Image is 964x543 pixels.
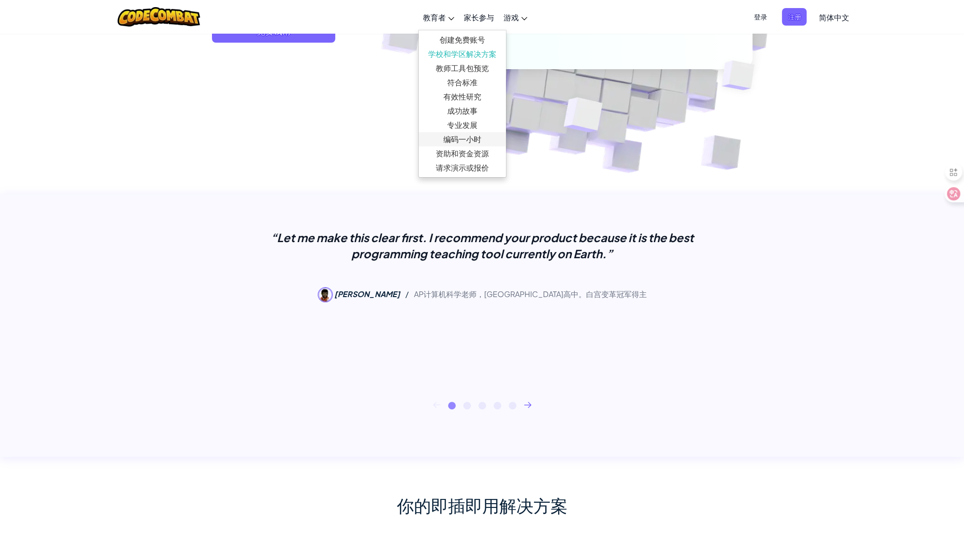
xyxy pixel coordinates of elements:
[419,104,506,118] a: 成功故事
[459,4,499,30] a: 家长参与
[419,61,506,75] a: 教师工具包预览
[118,7,201,27] img: CodeCombat logo
[419,33,506,47] a: 创建免费账号
[419,75,506,90] a: 符合标准
[419,90,506,104] a: 有效性研究
[706,41,777,110] img: Overlap cubes
[419,47,506,61] a: 学校和学区解决方案
[419,118,506,132] a: 专业发展
[478,402,486,409] button: 3
[463,402,471,409] button: 2
[419,146,506,161] a: 资助和资金资源
[245,229,719,262] p: “Let me make this clear first. I recommend your product because it is the best programming teachi...
[782,8,807,26] button: 注册
[397,495,568,516] span: 你的即插即用解决方案
[418,4,459,30] a: 教育者
[499,4,532,30] a: 游戏
[540,77,625,156] img: Overlap cubes
[818,12,849,22] span: 简体中文
[318,287,333,302] img: Seth Reichelson
[814,4,854,30] a: 简体中文
[748,8,772,26] button: 登录
[334,289,400,299] span: [PERSON_NAME]
[509,402,516,409] button: 5
[419,132,506,146] a: 编码一小时
[414,289,647,299] span: AP计算机科学老师，[GEOGRAPHIC_DATA]高中。白宫变革冠军得主
[419,161,506,175] a: 请求演示或报价
[402,289,413,299] span: /
[504,12,519,22] span: 游戏
[494,402,501,409] button: 4
[448,402,456,409] button: 1
[423,12,446,22] span: 教育者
